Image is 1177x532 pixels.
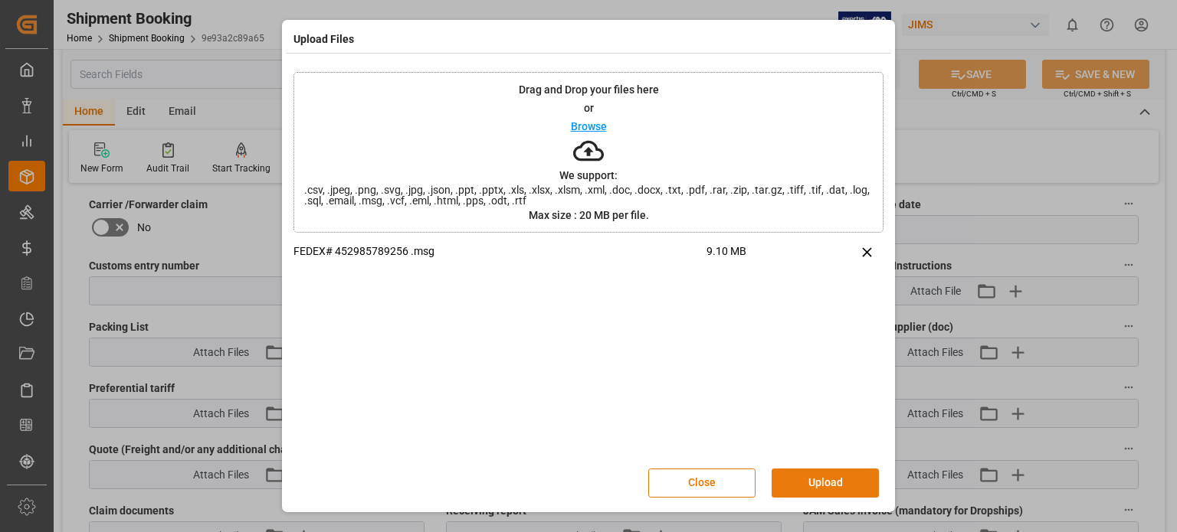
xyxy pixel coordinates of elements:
p: We support: [559,170,618,181]
p: FEDEX# 452985789256 .msg [293,243,707,259]
div: Drag and Drop your files hereorBrowseWe support:.csv, .jpeg, .png, .svg, .jpg, .json, .ppt, .pptx... [293,72,884,233]
p: or [584,103,594,113]
span: 9.10 MB [707,243,811,270]
p: Max size : 20 MB per file. [529,210,649,220]
button: Close [648,468,756,498]
h4: Upload Files [293,31,354,47]
span: .csv, .jpeg, .png, .svg, .jpg, .json, .ppt, .pptx, .xls, .xlsx, .xlsm, .xml, .doc, .docx, .txt, .... [294,184,883,206]
button: Upload [772,468,879,498]
p: Drag and Drop your files here [519,84,659,95]
p: Browse [571,121,607,132]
